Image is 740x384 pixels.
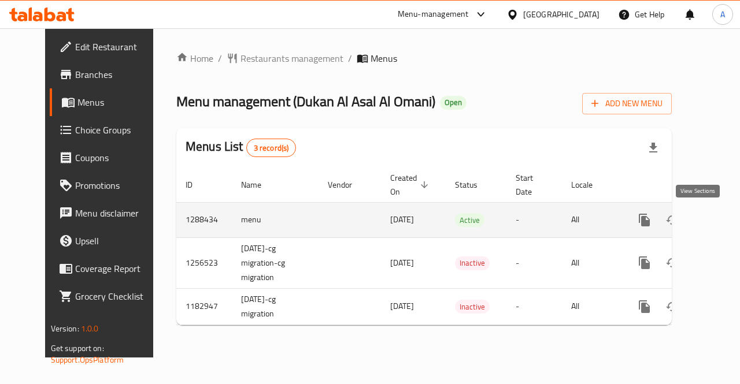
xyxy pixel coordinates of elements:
td: [DATE]-cg migration [232,288,319,325]
div: Active [455,213,484,227]
span: Branches [75,68,160,81]
span: A [720,8,725,21]
div: Inactive [455,300,490,314]
span: ID [186,178,208,192]
span: [DATE] [390,299,414,314]
li: / [218,51,222,65]
a: Restaurants management [227,51,343,65]
button: Add New Menu [582,93,672,114]
a: Grocery Checklist [50,282,169,310]
div: Open [440,96,467,110]
span: Promotions [75,178,160,192]
span: Choice Groups [75,123,160,137]
td: 1182947 [176,288,232,325]
a: Menu disclaimer [50,199,169,227]
a: Home [176,51,213,65]
button: more [631,293,658,320]
span: Locale [571,178,608,192]
span: Add New Menu [591,96,663,111]
span: Inactive [455,256,490,270]
a: Support.OpsPlatform [51,352,124,367]
span: 1.0.0 [81,321,99,336]
button: Change Status [658,293,686,320]
button: more [631,206,658,234]
a: Upsell [50,227,169,255]
span: Grocery Checklist [75,289,160,303]
td: All [562,288,621,325]
span: Version: [51,321,79,336]
span: Upsell [75,234,160,248]
button: more [631,249,658,277]
div: [GEOGRAPHIC_DATA] [523,8,600,21]
nav: breadcrumb [176,51,672,65]
span: [DATE] [390,255,414,270]
button: Change Status [658,249,686,277]
td: menu [232,202,319,237]
span: Inactive [455,300,490,314]
span: Menus [371,51,397,65]
span: Menus [77,95,160,109]
span: Edit Restaurant [75,40,160,54]
td: 1256523 [176,237,232,288]
td: 1288434 [176,202,232,237]
span: Get support on: [51,341,104,356]
span: Name [241,178,276,192]
td: [DATE]-cg migration-cg migration [232,237,319,288]
td: All [562,237,621,288]
td: - [506,237,562,288]
span: Status [455,178,493,192]
span: Start Date [516,171,548,199]
a: Menus [50,88,169,116]
span: 3 record(s) [247,143,296,154]
span: [DATE] [390,212,414,227]
span: Menu disclaimer [75,206,160,220]
span: Vendor [328,178,367,192]
a: Branches [50,61,169,88]
div: Export file [639,134,667,162]
a: Promotions [50,172,169,199]
span: Menu management ( Dukan Al Asal Al Omani ) [176,88,435,114]
span: Coupons [75,151,160,165]
a: Edit Restaurant [50,33,169,61]
span: Active [455,214,484,227]
div: Menu-management [398,8,469,21]
li: / [348,51,352,65]
span: Coverage Report [75,262,160,275]
span: Restaurants management [240,51,343,65]
td: - [506,202,562,237]
span: Created On [390,171,432,199]
div: Total records count [246,139,297,157]
span: Open [440,98,467,107]
a: Coverage Report [50,255,169,282]
td: All [562,202,621,237]
h2: Menus List [186,138,296,157]
a: Coupons [50,144,169,172]
td: - [506,288,562,325]
button: Change Status [658,206,686,234]
a: Choice Groups [50,116,169,144]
